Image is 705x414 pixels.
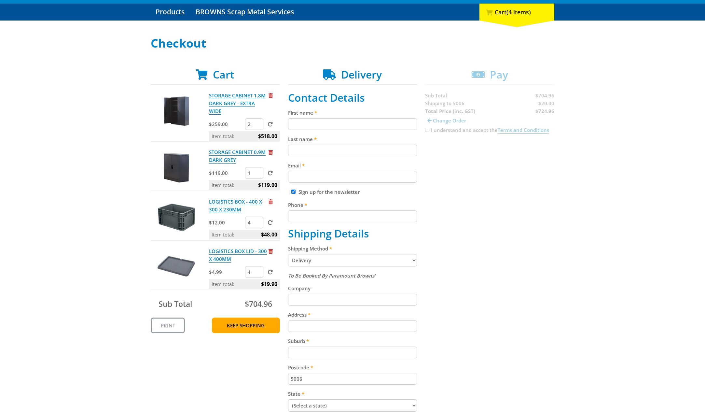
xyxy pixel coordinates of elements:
[245,299,272,309] span: $704.96
[288,109,417,117] label: First name
[209,180,280,190] p: Item total:
[288,311,417,319] label: Address
[209,268,244,276] p: $4.99
[288,320,417,332] input: Please enter your address.
[209,169,244,177] p: $119.00
[151,4,189,21] a: Go to the Products page
[157,247,196,286] img: LOGISTICS BOX LID - 300 X 400MM
[288,201,417,209] label: Phone
[288,162,417,169] label: Email
[269,248,273,254] a: Remove from cart
[341,67,382,81] span: Delivery
[288,210,417,222] input: Please enter your telephone number.
[288,337,417,345] label: Suburb
[261,279,277,289] span: $19.96
[209,149,266,164] a: STORAGE CABINET 0.9M DARK GREY
[269,198,273,205] a: Remove from cart
[157,148,196,187] img: STORAGE CABINET 0.9M DARK GREY
[269,149,273,155] a: Remove from cart
[288,227,417,240] h2: Shipping Details
[288,373,417,385] input: Please enter your postcode.
[209,230,280,239] p: Item total:
[288,245,417,252] label: Shipping Method
[298,189,360,195] label: Sign up for the newsletter
[288,272,376,279] em: To Be Booked By Paramount Browns'
[288,118,417,130] input: Please enter your first name.
[209,198,262,213] a: LOGISTICS BOX - 400 X 300 X 230MM
[209,279,280,289] p: Item total:
[288,399,417,412] select: Please select your state.
[288,364,417,371] label: Postcode
[209,219,244,226] p: $12.00
[506,8,531,16] span: (4 items)
[258,180,277,190] span: $119.00
[269,92,273,99] a: Remove from cart
[213,67,234,81] span: Cart
[288,92,417,104] h2: Contact Details
[191,4,299,21] a: Go to the BROWNS Scrap Metal Services page
[261,230,277,239] span: $48.00
[209,248,267,263] a: LOGISTICS BOX LID - 300 X 400MM
[288,284,417,292] label: Company
[209,131,280,141] p: Item total:
[157,198,196,237] img: LOGISTICS BOX - 400 X 300 X 230MM
[288,390,417,398] label: State
[288,254,417,266] select: Please select a shipping method.
[159,299,192,309] span: Sub Total
[258,131,277,141] span: $518.00
[288,347,417,358] input: Please enter your suburb.
[151,318,185,333] a: Print
[157,92,196,131] img: STORAGE CABINET 1.8M DARK GREY - EXTRA WIDE
[209,92,266,115] a: STORAGE CABINET 1.8M DARK GREY - EXTRA WIDE
[151,37,554,50] h1: Checkout
[288,171,417,183] input: Please enter your email address.
[479,4,554,21] div: Cart
[288,145,417,156] input: Please enter your last name.
[209,120,244,128] p: $259.00
[288,135,417,143] label: Last name
[212,318,280,333] a: Keep Shopping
